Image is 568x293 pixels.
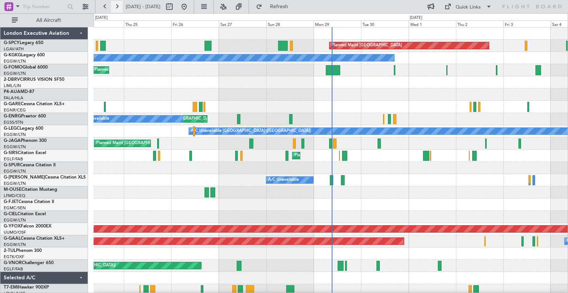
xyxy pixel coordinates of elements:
[4,102,65,106] a: G-GARECessna Citation XLS+
[4,285,18,290] span: T7-EMI
[191,126,311,137] div: A/C Unavailable [GEOGRAPHIC_DATA] ([GEOGRAPHIC_DATA])
[96,138,213,149] div: Planned Maint [GEOGRAPHIC_DATA] ([GEOGRAPHIC_DATA])
[268,174,299,186] div: A/C Unavailable
[503,20,551,27] div: Fri 3
[4,249,16,253] span: 2-TIJL
[4,175,86,180] a: G-[PERSON_NAME]Cessna Citation XLS
[4,139,21,143] span: G-JAGA
[4,132,26,137] a: EGGW/LTN
[4,114,21,119] span: G-ENRG
[19,18,78,23] span: All Aircraft
[4,266,23,272] a: EGLF/FAB
[4,230,26,235] a: UUMO/OSF
[4,41,20,45] span: G-SPCY
[361,20,408,27] div: Tue 30
[4,41,43,45] a: G-SPCYLegacy 650
[4,95,23,101] a: FALA/HLA
[4,151,46,155] a: G-SIRSCitation Excel
[4,261,22,265] span: G-VNOR
[4,46,24,52] a: LGAV/ATH
[4,217,26,223] a: EGGW/LTN
[331,40,402,51] div: Planned Maint [GEOGRAPHIC_DATA]
[4,114,46,119] a: G-ENRGPraetor 600
[4,83,21,89] a: LIML/LIN
[4,224,51,229] a: G-YFOXFalcon 2000EX
[4,107,26,113] a: EGNR/CEG
[4,126,20,131] span: G-LEGC
[441,1,496,13] button: Quick Links
[294,150,411,161] div: Planned Maint [GEOGRAPHIC_DATA] ([GEOGRAPHIC_DATA])
[94,64,211,76] div: Planned Maint [GEOGRAPHIC_DATA] ([GEOGRAPHIC_DATA])
[4,205,26,211] a: EGMC/SEN
[4,77,64,82] a: 2-DBRVCIRRUS VISION SF50
[4,254,24,260] a: EGTK/OXF
[4,249,42,253] a: 2-TIJLPhenom 300
[4,102,21,106] span: G-GARE
[126,3,160,10] span: [DATE] - [DATE]
[4,65,23,70] span: G-FOMO
[4,200,18,204] span: G-FJET
[4,212,17,216] span: G-CIEL
[4,77,20,82] span: 2-DBRV
[264,4,295,9] span: Refresh
[23,1,65,12] input: Trip Number
[456,4,481,11] div: Quick Links
[4,163,55,167] a: G-SPURCessna Citation II
[4,151,18,155] span: G-SIRS
[4,163,20,167] span: G-SPUR
[95,15,108,21] div: [DATE]
[4,59,26,64] a: EGGW/LTN
[77,20,124,27] div: Wed 24
[4,169,26,174] a: EGGW/LTN
[4,90,34,94] a: P4-AUAMD-87
[4,175,45,180] span: G-[PERSON_NAME]
[4,71,26,76] a: EGGW/LTN
[456,20,503,27] div: Thu 2
[4,120,23,125] a: EGSS/STN
[4,90,20,94] span: P4-AUA
[4,200,54,204] a: G-FJETCessna Citation II
[78,113,109,124] div: A/C Unavailable
[409,20,456,27] div: Wed 1
[4,126,43,131] a: G-LEGCLegacy 600
[4,144,26,150] a: EGGW/LTN
[4,242,26,247] a: EGGW/LTN
[4,285,49,290] a: T7-EMIHawker 900XP
[4,212,46,216] a: G-CIELCitation Excel
[4,224,21,229] span: G-YFOX
[4,156,23,162] a: EGLF/FAB
[124,20,171,27] div: Thu 25
[266,20,314,27] div: Sun 28
[219,20,266,27] div: Sat 27
[4,261,54,265] a: G-VNORChallenger 650
[410,15,422,21] div: [DATE]
[4,53,45,57] a: G-KGKGLegacy 600
[4,53,21,57] span: G-KGKG
[4,181,26,186] a: EGGW/LTN
[8,14,80,26] button: All Aircraft
[4,236,21,241] span: G-GAAL
[4,193,25,199] a: LFMD/CEQ
[4,65,48,70] a: G-FOMOGlobal 6000
[4,187,57,192] a: M-OUSECitation Mustang
[314,20,361,27] div: Mon 29
[171,20,219,27] div: Fri 26
[253,1,297,13] button: Refresh
[4,139,47,143] a: G-JAGAPhenom 300
[4,187,21,192] span: M-OUSE
[4,236,65,241] a: G-GAALCessna Citation XLS+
